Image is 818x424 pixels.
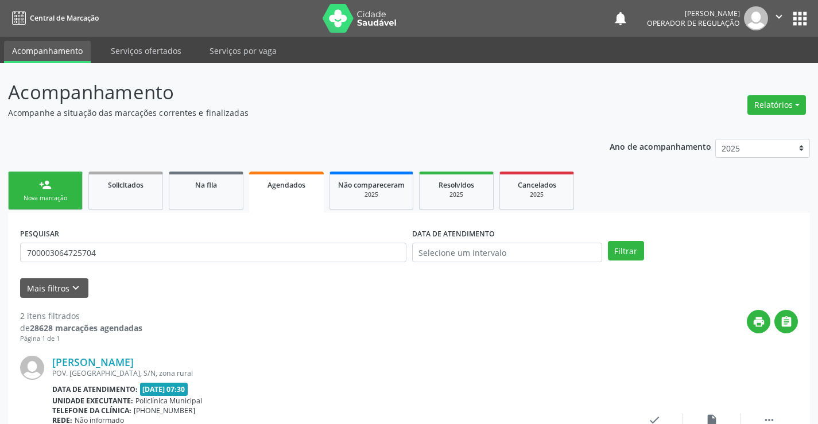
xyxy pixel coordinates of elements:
img: img [744,6,768,30]
div: de [20,322,142,334]
div: Página 1 de 1 [20,334,142,344]
div: 2025 [338,190,405,199]
button: Relatórios [747,95,806,115]
button: Filtrar [608,241,644,260]
span: Policlínica Municipal [135,396,202,406]
input: Selecione um intervalo [412,243,602,262]
input: Nome, CNS [20,243,406,262]
button: Mais filtroskeyboard_arrow_down [20,278,88,298]
span: Resolvidos [439,180,474,190]
span: Operador de regulação [647,18,740,28]
label: PESQUISAR [20,225,59,243]
div: 2025 [508,190,565,199]
div: Nova marcação [17,194,74,203]
p: Acompanhamento [8,78,569,107]
strong: 28628 marcações agendadas [30,322,142,333]
a: Serviços ofertados [103,41,189,61]
div: POV. [GEOGRAPHIC_DATA], S/N, zona rural [52,368,626,378]
span: Na fila [195,180,217,190]
div: 2025 [428,190,485,199]
span: Não compareceram [338,180,405,190]
div: person_add [39,178,52,191]
p: Acompanhe a situação das marcações correntes e finalizadas [8,107,569,119]
button: apps [790,9,810,29]
b: Unidade executante: [52,396,133,406]
a: Serviços por vaga [201,41,285,61]
div: [PERSON_NAME] [647,9,740,18]
span: Cancelados [518,180,556,190]
span: Central de Marcação [30,13,99,23]
i: print [753,316,765,328]
button:  [774,310,798,333]
a: [PERSON_NAME] [52,356,134,368]
a: Central de Marcação [8,9,99,28]
span: Agendados [268,180,305,190]
button: notifications [612,10,629,26]
i: keyboard_arrow_down [69,282,82,294]
b: Data de atendimento: [52,384,138,394]
button:  [768,6,790,30]
img: img [20,356,44,380]
button: print [747,310,770,333]
label: DATA DE ATENDIMENTO [412,225,495,243]
p: Ano de acompanhamento [610,139,711,153]
span: [PHONE_NUMBER] [134,406,195,415]
div: 2 itens filtrados [20,310,142,322]
i:  [773,10,785,23]
i:  [780,316,793,328]
b: Telefone da clínica: [52,406,131,415]
a: Acompanhamento [4,41,91,63]
span: Solicitados [108,180,144,190]
span: [DATE] 07:30 [140,383,188,396]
